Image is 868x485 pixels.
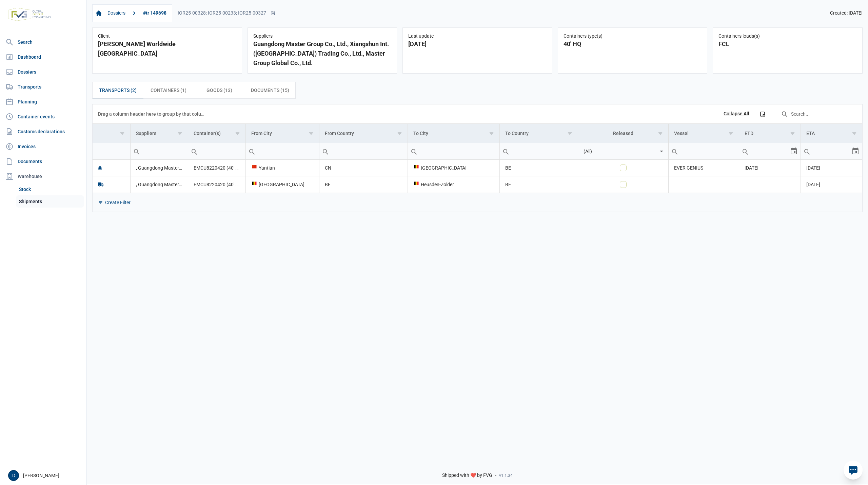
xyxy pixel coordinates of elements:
div: Search box [131,143,143,159]
div: Containers type(s) [564,33,702,39]
div: Collapse All [724,111,749,117]
div: Guangdong Master Group Co., Ltd., Xiangshun Int. ([GEOGRAPHIC_DATA]) Trading Co., Ltd., Master Gr... [253,39,392,68]
td: BE [499,160,578,176]
div: Containers loads(s) [718,33,857,39]
td: Column From City [246,124,319,143]
div: Search box [188,143,200,159]
div: [DATE] [408,39,547,49]
input: Filter cell [93,143,130,159]
a: Search [3,35,84,49]
td: EVER GENIUS [668,160,739,176]
a: Customs declarations [3,125,84,138]
div: ETA [806,131,815,136]
span: Goods (13) [206,86,232,94]
td: Column Suppliers [130,124,188,143]
div: Data grid with 2 rows and 11 columns [93,104,862,212]
div: IOR25-00328; IOR25-00233; IOR25-00327 [178,10,276,16]
input: Filter cell [801,143,851,159]
div: Suppliers [253,33,392,39]
td: EMCU8220420 (40' HQ) [188,176,246,193]
div: Client [98,33,236,39]
div: From Country [325,131,354,136]
div: To Country [505,131,529,136]
div: Search box [246,143,258,159]
input: Filter cell [319,143,408,159]
td: Column To Country [499,124,578,143]
div: [PERSON_NAME] Worldwide [GEOGRAPHIC_DATA] [98,39,236,58]
td: Column ETA [801,124,862,143]
a: Documents [3,155,84,168]
td: BE [319,176,408,193]
div: Data grid toolbar [98,104,857,123]
span: [DATE] [806,182,820,187]
span: Created: [DATE] [830,10,863,16]
td: Column Vessel [668,124,739,143]
input: Filter cell [131,143,188,159]
input: Filter cell [578,143,657,159]
td: Column From Country [319,124,408,143]
span: Show filter options for column 'Released' [658,131,663,136]
td: EMCU8220420 (40' HQ) [188,160,246,176]
td: Column Released [578,124,669,143]
div: Search box [739,143,751,159]
td: Filter cell [319,143,408,159]
span: Show filter options for column 'Vessel' [728,131,733,136]
td: Filter cell [408,143,499,159]
span: Documents (15) [251,86,289,94]
div: D [8,470,19,481]
input: Filter cell [408,143,499,159]
td: Filter cell [499,143,578,159]
div: Heusden-Zolder [413,181,494,188]
div: Create Filter [105,199,131,206]
div: FCL [718,39,857,49]
div: [GEOGRAPHIC_DATA] [413,164,494,171]
span: Containers (1) [151,86,186,94]
td: Filter cell [801,143,862,159]
span: - [495,472,496,479]
a: Transports [3,80,84,94]
div: Column Chooser [756,108,769,120]
a: Invoices [3,140,84,153]
div: Search box [500,143,512,159]
span: [DATE] [806,165,820,171]
span: Show filter options for column '' [120,131,125,136]
span: [DATE] [745,165,758,171]
a: Dossiers [3,65,84,79]
div: 40' HQ [564,39,702,49]
td: BE [499,176,578,193]
input: Filter cell [246,143,319,159]
div: Suppliers [136,131,156,136]
td: Filter cell [668,143,739,159]
div: To City [413,131,428,136]
div: Search box [319,143,332,159]
a: Dashboard [3,50,84,64]
div: Search box [801,143,813,159]
input: Filter cell [669,143,739,159]
a: Shipments [16,195,84,208]
td: CN [319,160,408,176]
div: From City [251,131,272,136]
div: Container(s) [194,131,221,136]
span: Show filter options for column 'From Country' [397,131,402,136]
td: Filter cell [130,143,188,159]
div: Select [657,143,666,159]
div: Select [851,143,860,159]
td: Column To City [408,124,499,143]
a: Dossiers [105,7,128,19]
div: Last update [408,33,547,39]
span: Show filter options for column 'From City' [309,131,314,136]
div: Warehouse [3,170,84,183]
td: Column ETD [739,124,801,143]
div: Search box [669,143,681,159]
div: Select [790,143,798,159]
td: Column [93,124,130,143]
div: [PERSON_NAME] [8,470,82,481]
span: Shipped with ❤️ by FVG [442,472,492,479]
a: Planning [3,95,84,109]
img: FVG - Global freight forwarding [5,5,54,24]
div: Released [613,131,633,136]
a: Stock [16,183,84,195]
div: Vessel [674,131,689,136]
td: Filter cell [578,143,669,159]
